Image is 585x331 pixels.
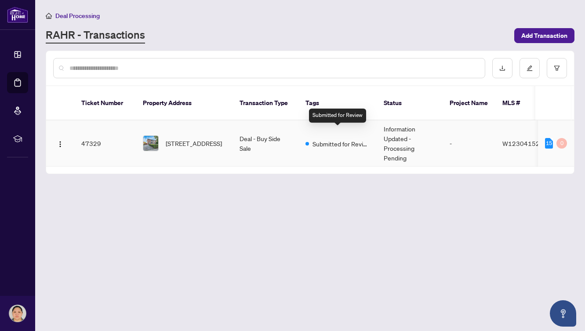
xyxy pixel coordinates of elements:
[556,138,567,149] div: 0
[377,86,443,120] th: Status
[233,120,298,167] td: Deal - Buy Side Sale
[298,86,377,120] th: Tags
[527,65,533,71] span: edit
[46,13,52,19] span: home
[143,136,158,151] img: thumbnail-img
[233,86,298,120] th: Transaction Type
[74,120,136,167] td: 47329
[309,109,366,123] div: Submitted for Review
[550,300,576,327] button: Open asap
[312,139,370,149] span: Submitted for Review
[502,139,540,147] span: W12304152
[521,29,567,43] span: Add Transaction
[495,86,548,120] th: MLS #
[545,138,553,149] div: 15
[514,28,574,43] button: Add Transaction
[443,120,495,167] td: -
[7,7,28,23] img: logo
[136,86,233,120] th: Property Address
[55,12,100,20] span: Deal Processing
[166,138,222,148] span: [STREET_ADDRESS]
[53,136,67,150] button: Logo
[9,305,26,322] img: Profile Icon
[492,58,512,78] button: download
[499,65,505,71] span: download
[377,120,443,167] td: Information Updated - Processing Pending
[74,86,136,120] th: Ticket Number
[443,86,495,120] th: Project Name
[547,58,567,78] button: filter
[57,141,64,148] img: Logo
[46,28,145,44] a: RAHR - Transactions
[554,65,560,71] span: filter
[520,58,540,78] button: edit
